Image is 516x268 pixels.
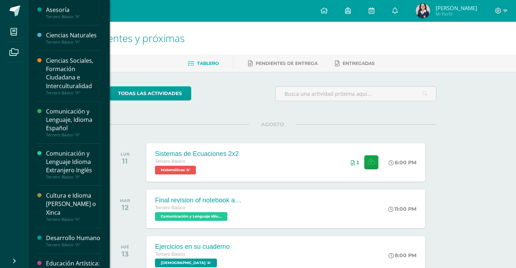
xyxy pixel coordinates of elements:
span: AGOSTO [249,121,296,128]
a: Tablero [188,58,219,69]
div: Cultura e Idioma [PERSON_NAME] o Xinca [46,191,101,217]
span: Evangelización 'A' [155,259,217,267]
span: Tercero Básico [155,205,185,210]
div: Ciencias Sociales, Formación Ciudadana e Interculturalidad [46,57,101,90]
img: 247608930fe9e8d457b9cdbfcb073c93.png [416,4,430,18]
div: Tercero Básico "A" [46,217,101,222]
span: Entregadas [343,61,375,66]
span: Tercero Básico [155,159,185,164]
span: [PERSON_NAME] [436,4,477,12]
div: Comunicación y Lenguaje, Idioma Español [46,107,101,132]
div: 8:00 PM [389,252,416,259]
div: 12 [120,203,130,212]
a: todas las Actividades [109,86,191,100]
span: Matemáticas 'A' [155,166,196,174]
a: Pendientes de entrega [248,58,318,69]
div: Comunicación y Lenguaje Idioma Extranjero Inglés [46,149,101,174]
span: Pendientes de entrega [256,61,318,66]
a: Cultura e Idioma [PERSON_NAME] o XincaTercero Básico "A" [46,191,101,222]
a: Ciencias NaturalesTercero Básico "A" [46,31,101,45]
div: MAR [120,198,130,203]
div: Tercero Básico "A" [46,242,101,247]
span: 1 [356,160,359,165]
div: Desarrollo Humano [46,234,101,242]
div: MIÉ [121,244,129,250]
div: Asesoría [46,6,101,14]
div: Ciencias Naturales [46,31,101,40]
a: Ciencias Sociales, Formación Ciudadana e InterculturalidadTercero Básico "A" [46,57,101,95]
div: LUN [121,152,130,157]
a: Comunicación y Lenguaje Idioma Extranjero InglésTercero Básico "A" [46,149,101,180]
div: 11 [121,157,130,165]
div: Tercero Básico "A" [46,90,101,95]
div: Final revision of notebook and book [155,197,242,204]
div: 6:00 PM [389,159,416,166]
span: Tablero [197,61,219,66]
div: Tercero Básico "A" [46,132,101,137]
a: Entregadas [335,58,375,69]
div: Sistemas de Ecuaciones 2x2 [155,150,239,158]
input: Busca una actividad próxima aquí... [276,87,436,101]
div: Tercero Básico "A" [46,174,101,180]
span: Mi Perfil [436,11,477,17]
span: Tercero Básico [155,252,185,257]
div: 13 [121,250,129,258]
div: 11:00 PM [388,206,416,212]
span: Comunicación y Lenguaje Idioma Extranjero Inglés 'A' [155,212,227,221]
a: AsesoríaTercero Básico "A" [46,6,101,19]
div: Ejercicios en su cuaderno [155,243,230,251]
div: Archivos entregados [351,160,359,165]
a: Comunicación y Lenguaje, Idioma EspañolTercero Básico "A" [46,107,101,137]
div: Tercero Básico "A" [46,40,101,45]
a: Desarrollo HumanoTercero Básico "A" [46,234,101,247]
div: Tercero Básico "A" [46,14,101,19]
span: Actividades recientes y próximas [38,31,185,45]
